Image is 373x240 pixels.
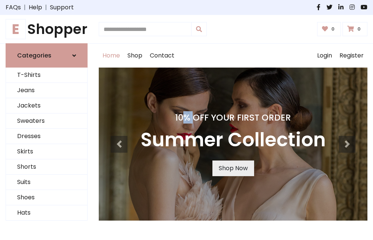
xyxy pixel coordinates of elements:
a: Hats [6,205,87,221]
a: T-Shirts [6,68,87,83]
a: Shoes [6,190,87,205]
a: Shop Now [212,160,254,176]
a: Sweaters [6,113,87,129]
a: Jackets [6,98,87,113]
a: FAQs [6,3,21,12]
h1: Shopper [6,21,88,37]
a: Categories [6,43,88,68]
h6: Categories [17,52,51,59]
span: | [21,3,29,12]
a: Help [29,3,42,12]
span: | [42,3,50,12]
a: Jeans [6,83,87,98]
a: Contact [146,44,178,68]
a: 0 [317,22,341,36]
span: 0 [329,26,336,32]
a: Dresses [6,129,87,144]
a: Shorts [6,159,87,175]
a: 0 [342,22,367,36]
a: Register [336,44,367,68]
span: 0 [355,26,363,32]
a: Shop [124,44,146,68]
a: Support [50,3,74,12]
a: Home [99,44,124,68]
a: Skirts [6,144,87,159]
a: Login [313,44,336,68]
a: EShopper [6,21,88,37]
h4: 10% Off Your First Order [140,112,326,123]
h3: Summer Collection [140,129,326,152]
span: E [6,19,26,39]
a: Suits [6,175,87,190]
